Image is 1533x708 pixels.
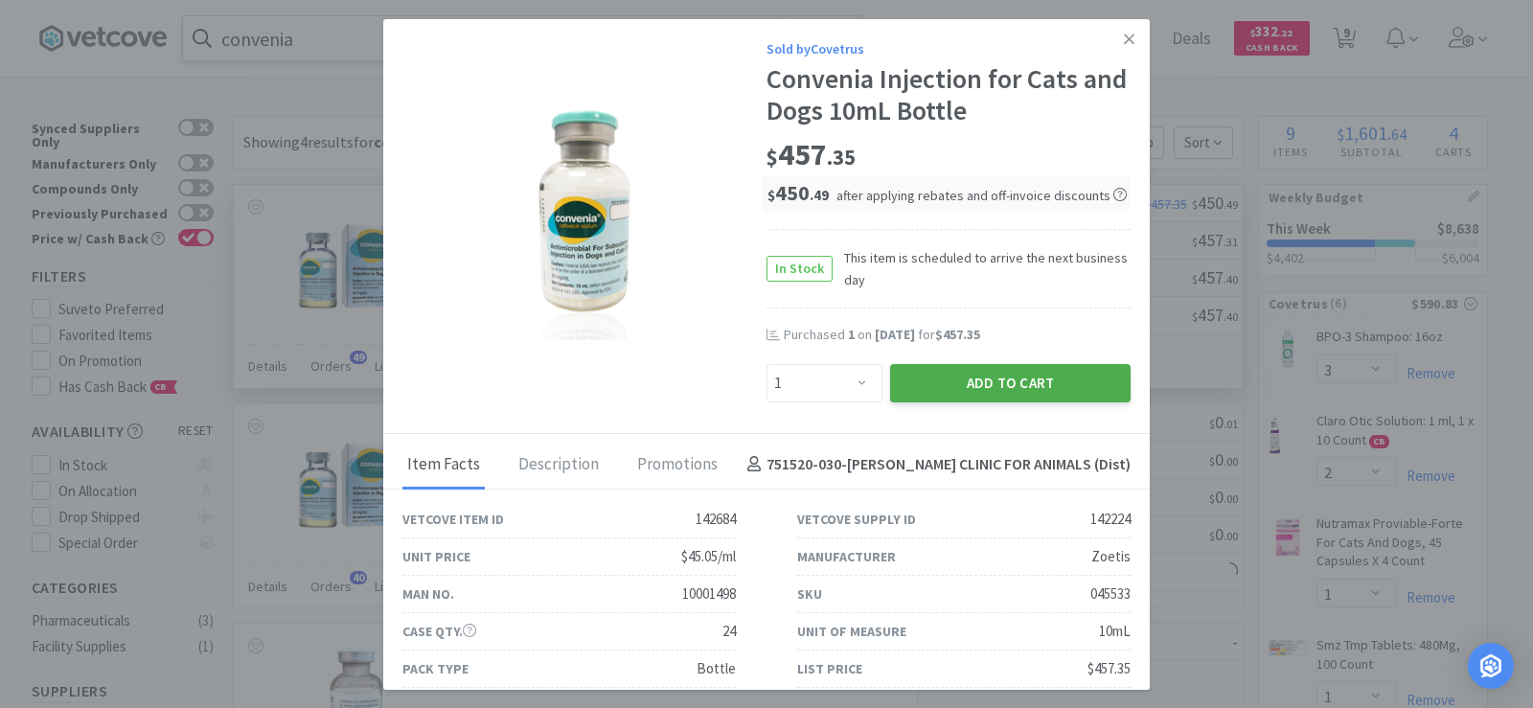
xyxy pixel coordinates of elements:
div: Zoetis [1091,545,1131,568]
div: 10001498 [682,582,736,605]
span: . 35 [827,144,856,171]
span: $ [766,144,778,171]
div: Pack Type [402,658,469,679]
span: [DATE] [875,326,915,343]
img: 71a4cd658fdd4a2c9c3bef0255271e23_142224.png [465,101,704,340]
div: Man No. [402,583,454,605]
div: 24 [722,620,736,643]
div: Case Qty. [402,621,476,642]
span: 1 [848,326,855,343]
div: Item Facts [402,442,485,490]
h4: 751520-030 - [PERSON_NAME] CLINIC FOR ANIMALS (Dist) [740,452,1131,477]
div: Open Intercom Messenger [1468,643,1514,689]
span: In Stock [767,257,832,281]
div: Unit Price [402,546,470,567]
div: $45.05/ml [681,545,736,568]
div: Convenia Injection for Cats and Dogs 10mL Bottle [766,63,1131,127]
div: Purchased on for [784,326,1131,345]
div: $457.35 [1087,657,1131,680]
div: List Price [797,658,862,679]
div: SKU [797,583,822,605]
span: 457 [766,135,856,173]
span: $ [767,186,775,204]
div: Manufacturer [797,546,896,567]
button: Add to Cart [890,364,1131,402]
div: Unit of Measure [797,621,906,642]
span: This item is scheduled to arrive the next business day [833,247,1131,290]
span: . 49 [810,186,829,204]
div: 142224 [1090,508,1131,531]
span: 450 [767,179,829,206]
div: Sold by Covetrus [766,38,1131,59]
span: after applying rebates and off-invoice discounts [836,187,1127,204]
div: Promotions [632,442,722,490]
div: Description [514,442,604,490]
div: Bottle [697,657,736,680]
span: $457.35 [935,326,980,343]
div: Vetcove Supply ID [797,509,916,530]
div: Vetcove Item ID [402,509,504,530]
div: 045533 [1090,582,1131,605]
div: 10mL [1099,620,1131,643]
div: 142684 [696,508,736,531]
